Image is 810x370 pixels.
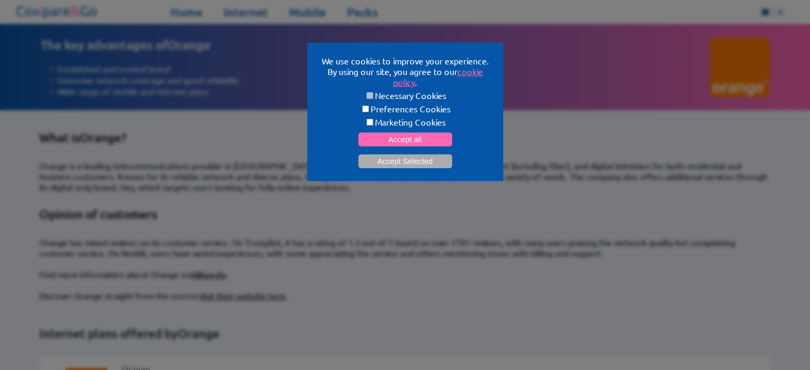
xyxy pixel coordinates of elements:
[320,55,490,87] p: We use cookies to improve your experience. By using our site, you agree to our .
[320,103,490,114] label: Preferences Cookies
[366,92,373,99] input: Necessary Cookies
[358,154,452,168] button: Accept Selected
[362,105,369,112] input: Preferences Cookies
[393,66,483,87] a: cookie policy
[358,133,452,146] button: Accept all
[366,119,373,126] input: Marketing Cookies
[320,117,490,127] label: Marketing Cookies
[320,90,490,101] label: Necessary Cookies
